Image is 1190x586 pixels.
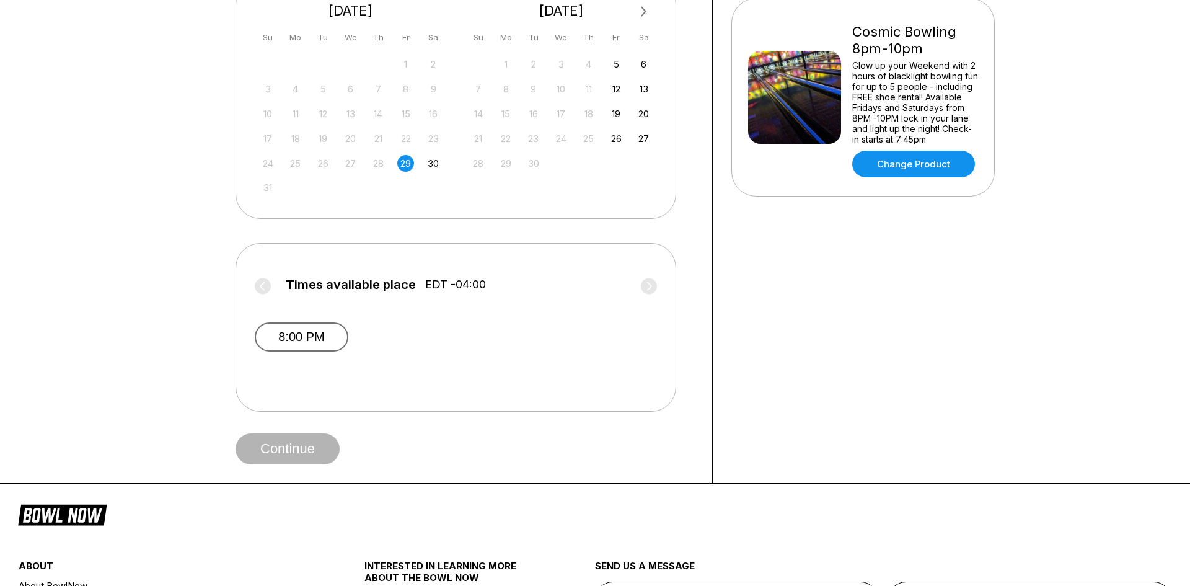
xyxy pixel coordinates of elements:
[634,2,654,22] button: Next Month
[553,130,570,147] div: Not available Wednesday, September 24th, 2025
[260,179,276,196] div: Not available Sunday, August 31st, 2025
[287,130,304,147] div: Not available Monday, August 18th, 2025
[525,81,542,97] div: Not available Tuesday, September 9th, 2025
[260,105,276,122] div: Not available Sunday, August 10th, 2025
[255,2,447,19] div: [DATE]
[315,29,332,46] div: Tu
[287,155,304,172] div: Not available Monday, August 25th, 2025
[287,81,304,97] div: Not available Monday, August 4th, 2025
[580,56,597,73] div: Not available Thursday, September 4th, 2025
[260,130,276,147] div: Not available Sunday, August 17th, 2025
[635,105,652,122] div: Choose Saturday, September 20th, 2025
[287,105,304,122] div: Not available Monday, August 11th, 2025
[498,155,514,172] div: Not available Monday, September 29th, 2025
[470,105,487,122] div: Not available Sunday, September 14th, 2025
[580,130,597,147] div: Not available Thursday, September 25th, 2025
[397,105,414,122] div: Not available Friday, August 15th, 2025
[553,56,570,73] div: Not available Wednesday, September 3rd, 2025
[342,155,359,172] div: Not available Wednesday, August 27th, 2025
[470,81,487,97] div: Not available Sunday, September 7th, 2025
[342,105,359,122] div: Not available Wednesday, August 13th, 2025
[397,81,414,97] div: Not available Friday, August 8th, 2025
[553,29,570,46] div: We
[19,560,307,578] div: about
[258,55,444,197] div: month 2025-08
[470,130,487,147] div: Not available Sunday, September 21st, 2025
[580,105,597,122] div: Not available Thursday, September 18th, 2025
[342,81,359,97] div: Not available Wednesday, August 6th, 2025
[465,2,658,19] div: [DATE]
[608,105,625,122] div: Choose Friday, September 19th, 2025
[525,130,542,147] div: Not available Tuesday, September 23rd, 2025
[852,24,978,57] div: Cosmic Bowling 8pm-10pm
[553,81,570,97] div: Not available Wednesday, September 10th, 2025
[608,29,625,46] div: Fr
[397,130,414,147] div: Not available Friday, August 22nd, 2025
[553,105,570,122] div: Not available Wednesday, September 17th, 2025
[635,130,652,147] div: Choose Saturday, September 27th, 2025
[425,155,442,172] div: Choose Saturday, August 30th, 2025
[287,29,304,46] div: Mo
[315,105,332,122] div: Not available Tuesday, August 12th, 2025
[498,105,514,122] div: Not available Monday, September 15th, 2025
[315,130,332,147] div: Not available Tuesday, August 19th, 2025
[397,155,414,172] div: Choose Friday, August 29th, 2025
[315,155,332,172] div: Not available Tuesday, August 26th, 2025
[425,56,442,73] div: Not available Saturday, August 2nd, 2025
[525,155,542,172] div: Not available Tuesday, September 30th, 2025
[635,29,652,46] div: Sa
[315,81,332,97] div: Not available Tuesday, August 5th, 2025
[425,130,442,147] div: Not available Saturday, August 23rd, 2025
[635,81,652,97] div: Choose Saturday, September 13th, 2025
[260,81,276,97] div: Not available Sunday, August 3rd, 2025
[595,560,1171,582] div: send us a message
[608,130,625,147] div: Choose Friday, September 26th, 2025
[255,322,348,352] button: 8:00 PM
[260,29,276,46] div: Su
[608,56,625,73] div: Choose Friday, September 5th, 2025
[342,29,359,46] div: We
[608,81,625,97] div: Choose Friday, September 12th, 2025
[370,29,387,46] div: Th
[260,155,276,172] div: Not available Sunday, August 24th, 2025
[498,81,514,97] div: Not available Monday, September 8th, 2025
[470,155,487,172] div: Not available Sunday, September 28th, 2025
[498,56,514,73] div: Not available Monday, September 1st, 2025
[370,81,387,97] div: Not available Thursday, August 7th, 2025
[580,29,597,46] div: Th
[397,29,414,46] div: Fr
[580,81,597,97] div: Not available Thursday, September 11th, 2025
[425,29,442,46] div: Sa
[425,81,442,97] div: Not available Saturday, August 9th, 2025
[525,56,542,73] div: Not available Tuesday, September 2nd, 2025
[342,130,359,147] div: Not available Wednesday, August 20th, 2025
[525,105,542,122] div: Not available Tuesday, September 16th, 2025
[425,278,486,291] span: EDT -04:00
[286,278,416,291] span: Times available place
[498,29,514,46] div: Mo
[370,155,387,172] div: Not available Thursday, August 28th, 2025
[748,51,841,144] img: Cosmic Bowling 8pm-10pm
[498,130,514,147] div: Not available Monday, September 22nd, 2025
[852,60,978,144] div: Glow up your Weekend with 2 hours of blacklight bowling fun for up to 5 people - including FREE s...
[525,29,542,46] div: Tu
[370,130,387,147] div: Not available Thursday, August 21st, 2025
[469,55,654,172] div: month 2025-09
[635,56,652,73] div: Choose Saturday, September 6th, 2025
[425,105,442,122] div: Not available Saturday, August 16th, 2025
[397,56,414,73] div: Not available Friday, August 1st, 2025
[370,105,387,122] div: Not available Thursday, August 14th, 2025
[470,29,487,46] div: Su
[852,151,975,177] a: Change Product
